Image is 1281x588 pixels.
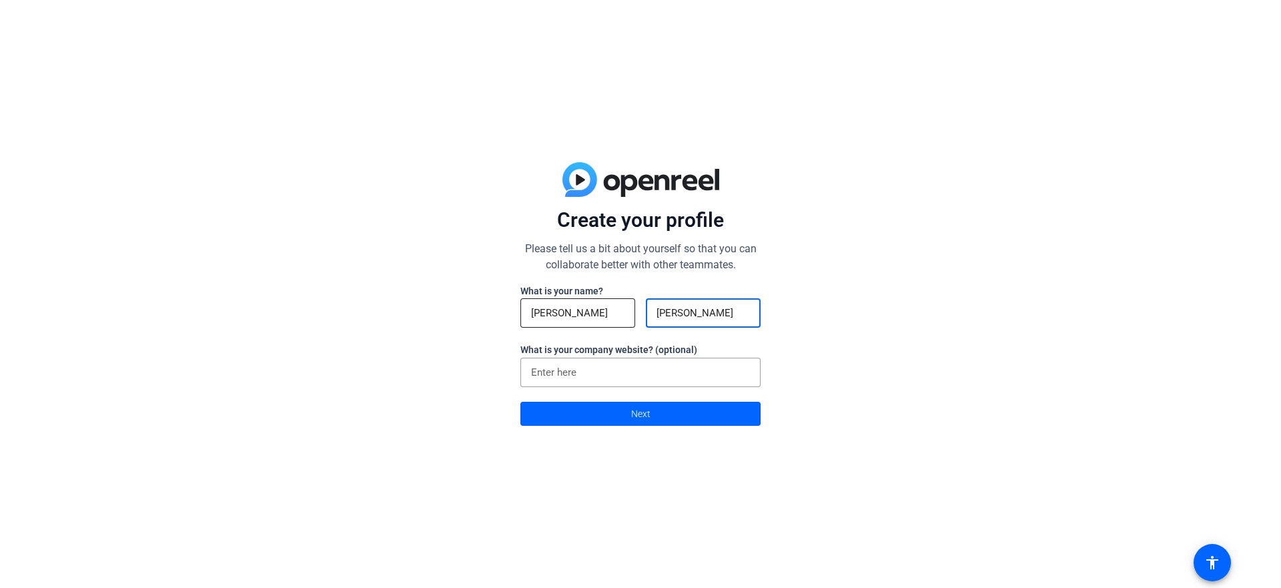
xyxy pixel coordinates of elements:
input: First Name [531,305,624,321]
button: Next [520,402,761,426]
p: Create your profile [520,208,761,233]
input: Enter here [531,364,750,380]
p: Please tell us a bit about yourself so that you can collaborate better with other teammates. [520,241,761,273]
img: blue-gradient.svg [562,162,719,197]
span: Next [631,401,651,426]
mat-icon: accessibility [1204,555,1220,571]
label: What is your company website? (optional) [520,344,697,355]
input: Last Name [657,305,750,321]
label: What is your name? [520,286,603,296]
